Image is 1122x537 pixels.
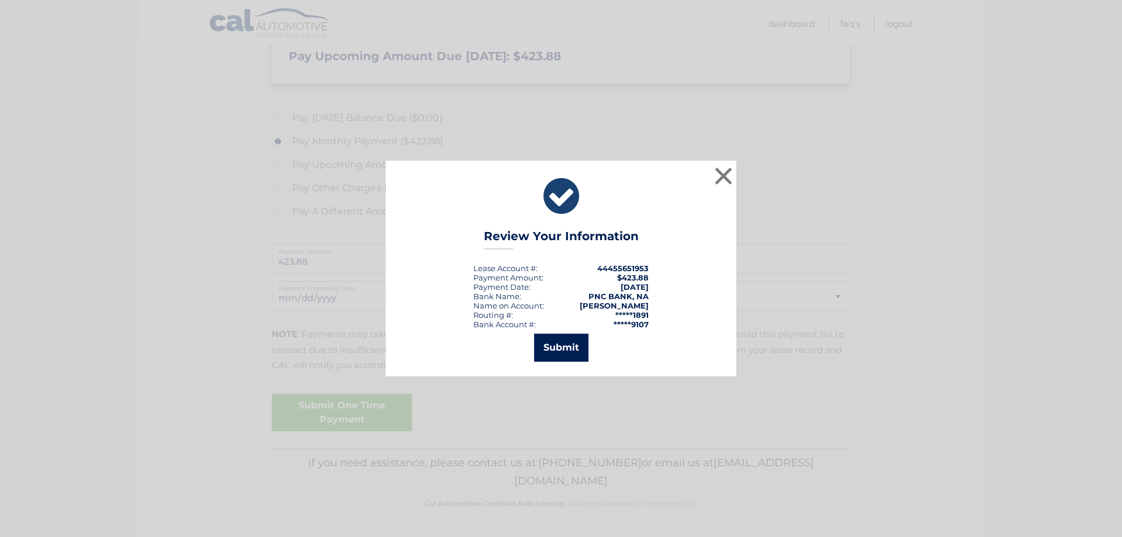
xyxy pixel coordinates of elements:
[473,310,513,320] div: Routing #:
[473,282,529,292] span: Payment Date
[580,301,649,310] strong: [PERSON_NAME]
[473,292,521,301] div: Bank Name:
[597,264,649,273] strong: 44455651953
[617,273,649,282] span: $423.88
[621,282,649,292] span: [DATE]
[473,273,543,282] div: Payment Amount:
[484,229,639,250] h3: Review Your Information
[473,320,536,329] div: Bank Account #:
[473,282,531,292] div: :
[473,301,544,310] div: Name on Account:
[534,334,588,362] button: Submit
[473,264,538,273] div: Lease Account #:
[712,164,735,188] button: ×
[588,292,649,301] strong: PNC BANK, NA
